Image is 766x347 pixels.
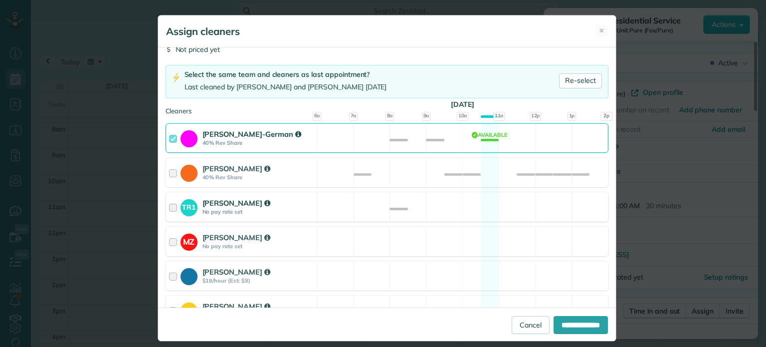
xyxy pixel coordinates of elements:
[166,24,240,38] h5: Assign cleaners
[181,234,197,248] strong: MZ
[202,302,270,311] strong: [PERSON_NAME]
[166,106,608,109] div: Cleaners
[599,26,604,35] span: ✕
[202,243,314,250] strong: No pay rate set
[202,267,270,277] strong: [PERSON_NAME]
[202,208,314,215] strong: No pay rate set
[172,72,181,83] img: lightning-bolt-icon-94e5364df696ac2de96d3a42b8a9ff6ba979493684c50e6bbbcda72601fa0d29.png
[202,164,270,173] strong: [PERSON_NAME]
[185,82,387,92] div: Last cleaned by [PERSON_NAME] and [PERSON_NAME] [DATE]
[202,139,314,146] strong: 40% Rev Share
[512,316,550,334] a: Cancel
[559,73,602,88] a: Re-select
[202,174,314,181] strong: 40% Rev Share
[166,44,608,54] div: Not priced yet
[181,199,197,213] strong: TR1
[185,69,387,80] div: Select the same team and cleaners as last appointment?
[202,277,314,284] strong: $18/hour (Est: $9)
[202,129,301,139] strong: [PERSON_NAME]-German
[202,198,270,208] strong: [PERSON_NAME]
[202,233,270,242] strong: [PERSON_NAME]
